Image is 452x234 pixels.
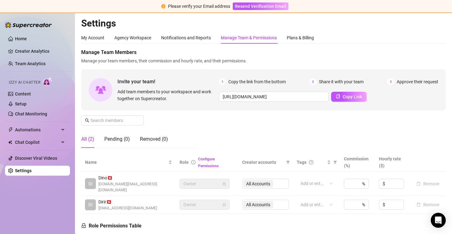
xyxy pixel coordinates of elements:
[310,78,316,85] span: 2
[85,159,167,166] span: Name
[414,180,442,188] button: Remove
[88,180,92,187] span: DI
[15,125,59,135] span: Automations
[5,22,52,28] img: logo-BBDzfeDw.svg
[297,159,306,166] span: Tags
[8,140,12,144] img: Chat Copilot
[15,137,59,147] span: Chat Copilot
[233,2,288,10] button: Resend Verification Email
[15,61,46,66] a: Team Analytics
[198,157,219,168] a: Configure Permissions
[332,158,338,167] span: filter
[88,201,92,208] span: DI
[242,159,284,166] span: Creator accounts
[309,160,313,164] span: question-circle
[414,201,442,208] button: Remove
[333,160,337,164] span: filter
[81,57,446,64] span: Manage your team members, their commission and hourly rate, and their permissions.
[15,36,27,41] a: Home
[85,118,89,123] span: search
[168,3,230,10] div: Please verify your Email address
[15,156,57,161] a: Discover Viral Videos
[104,135,130,143] div: Pending (0)
[117,78,219,85] span: Invite your team!
[117,88,216,102] span: Add team members to your workspace and work together on Supercreator.
[15,46,65,56] a: Creator Analytics
[285,158,291,167] span: filter
[161,34,211,41] div: Notifications and Reports
[15,168,32,173] a: Settings
[98,181,172,193] span: [DOMAIN_NAME][EMAIL_ADDRESS][DOMAIN_NAME]
[81,223,86,228] span: lock
[180,160,189,165] span: Role
[81,34,104,41] div: My Account
[191,160,196,164] span: info-circle
[235,4,286,9] span: Resend Verification Email
[98,174,172,181] span: Dino 🇨🇭
[91,117,135,124] input: Search members
[15,91,31,96] a: Content
[222,182,226,186] span: lock
[15,101,27,106] a: Setup
[343,94,362,99] span: Copy Link
[183,179,226,188] span: Owner
[221,34,277,41] div: Manage Team & Permissions
[98,205,157,211] span: [EMAIL_ADDRESS][DOMAIN_NAME]
[340,153,375,172] th: Commission (%)
[81,17,446,29] h2: Settings
[319,78,364,85] span: Share it with your team
[43,77,52,86] img: AI Chatter
[114,34,151,41] div: Agency Workspace
[336,94,340,99] span: copy
[81,222,142,230] h5: Role Permissions Table
[287,34,314,41] div: Plans & Billing
[228,78,286,85] span: Copy the link from the bottom
[8,127,13,132] span: thunderbolt
[98,198,157,205] span: Dirir 🇨🇭
[15,111,47,116] a: Chat Monitoring
[81,153,176,172] th: Name
[140,135,168,143] div: Removed (0)
[81,135,94,143] div: All (2)
[219,78,226,85] span: 1
[81,49,446,56] span: Manage Team Members
[183,200,226,209] span: Owner
[387,78,394,85] span: 3
[222,203,226,207] span: lock
[286,160,290,164] span: filter
[9,80,40,85] span: Izzy AI Chatter
[375,153,410,172] th: Hourly rate ($)
[397,78,438,85] span: Approve their request
[431,213,446,228] div: Open Intercom Messenger
[331,92,367,102] button: Copy Link
[161,4,166,8] span: exclamation-circle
